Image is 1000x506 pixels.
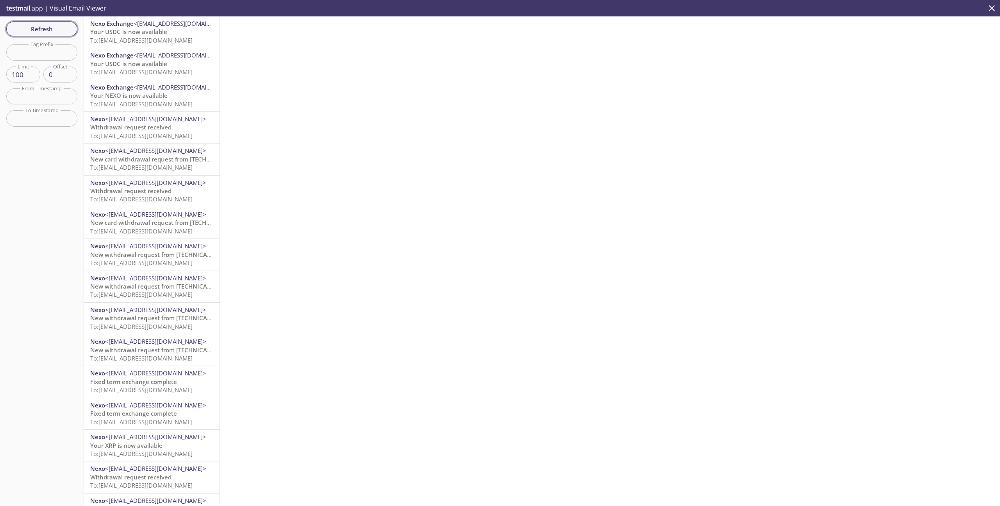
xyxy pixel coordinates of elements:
[90,60,167,68] span: Your USDC is now available
[90,465,105,472] span: Nexo
[105,210,206,218] span: <[EMAIL_ADDRESS][DOMAIN_NAME]>
[90,210,105,218] span: Nexo
[84,48,220,79] div: Nexo Exchange<[EMAIL_ADDRESS][DOMAIN_NAME]>Your USDC is now availableTo:[EMAIL_ADDRESS][DOMAIN_NAME]
[84,461,220,493] div: Nexo<[EMAIL_ADDRESS][DOMAIN_NAME]>Withdrawal request receivedTo:[EMAIL_ADDRESS][DOMAIN_NAME]
[90,51,134,59] span: Nexo Exchange
[105,369,206,377] span: <[EMAIL_ADDRESS][DOMAIN_NAME]>
[105,115,206,123] span: <[EMAIL_ADDRESS][DOMAIN_NAME]>
[90,441,162,449] span: Your XRP is now available
[90,369,105,377] span: Nexo
[84,239,220,270] div: Nexo<[EMAIL_ADDRESS][DOMAIN_NAME]>New withdrawal request from [TECHNICAL_ID] - (CET)To:[EMAIL_ADD...
[105,147,206,154] span: <[EMAIL_ADDRESS][DOMAIN_NAME]>
[90,418,193,426] span: To: [EMAIL_ADDRESS][DOMAIN_NAME]
[90,115,105,123] span: Nexo
[84,16,220,48] div: Nexo Exchange<[EMAIL_ADDRESS][DOMAIN_NAME]>Your USDC is now availableTo:[EMAIL_ADDRESS][DOMAIN_NAME]
[90,409,177,417] span: Fixed term exchange complete
[90,473,171,481] span: Withdrawal request received
[105,497,206,504] span: <[EMAIL_ADDRESS][DOMAIN_NAME]>
[90,450,193,458] span: To: [EMAIL_ADDRESS][DOMAIN_NAME]
[90,179,105,187] span: Nexo
[6,22,77,36] button: Refresh
[90,155,299,163] span: New card withdrawal request from [TECHNICAL_ID] - [DATE] 08:42:14 (CET)
[105,242,206,250] span: <[EMAIL_ADDRESS][DOMAIN_NAME]>
[84,112,220,143] div: Nexo<[EMAIL_ADDRESS][DOMAIN_NAME]>Withdrawal request receivedTo:[EMAIL_ADDRESS][DOMAIN_NAME]
[90,36,193,44] span: To: [EMAIL_ADDRESS][DOMAIN_NAME]
[84,334,220,366] div: Nexo<[EMAIL_ADDRESS][DOMAIN_NAME]>New withdrawal request from [TECHNICAL_ID] - [DATE] 08:34:05 (C...
[90,337,105,345] span: Nexo
[90,314,286,322] span: New withdrawal request from [TECHNICAL_ID] - [DATE] 08:34:32 (CET)
[90,386,193,394] span: To: [EMAIL_ADDRESS][DOMAIN_NAME]
[90,132,193,140] span: To: [EMAIL_ADDRESS][DOMAIN_NAME]
[105,274,206,282] span: <[EMAIL_ADDRESS][DOMAIN_NAME]>
[105,433,206,441] span: <[EMAIL_ADDRESS][DOMAIN_NAME]>
[90,433,105,441] span: Nexo
[90,401,105,409] span: Nexo
[84,80,220,111] div: Nexo Exchange<[EMAIL_ADDRESS][DOMAIN_NAME]>Your NEXO is now availableTo:[EMAIL_ADDRESS][DOMAIN_NAME]
[134,51,235,59] span: <[EMAIL_ADDRESS][DOMAIN_NAME]>
[105,179,206,187] span: <[EMAIL_ADDRESS][DOMAIN_NAME]>
[6,4,30,13] span: testmail
[90,251,240,258] span: New withdrawal request from [TECHNICAL_ID] - (CET)
[90,282,240,290] span: New withdrawal request from [TECHNICAL_ID] - (CET)
[90,187,171,195] span: Withdrawal request received
[90,323,193,330] span: To: [EMAIL_ADDRESS][DOMAIN_NAME]
[90,28,167,36] span: Your USDC is now available
[90,354,193,362] span: To: [EMAIL_ADDRESS][DOMAIN_NAME]
[84,271,220,302] div: Nexo<[EMAIL_ADDRESS][DOMAIN_NAME]>New withdrawal request from [TECHNICAL_ID] - (CET)To:[EMAIL_ADD...
[84,366,220,397] div: Nexo<[EMAIL_ADDRESS][DOMAIN_NAME]>Fixed term exchange completeTo:[EMAIL_ADDRESS][DOMAIN_NAME]
[105,465,206,472] span: <[EMAIL_ADDRESS][DOMAIN_NAME]>
[90,291,193,298] span: To: [EMAIL_ADDRESS][DOMAIN_NAME]
[84,207,220,239] div: Nexo<[EMAIL_ADDRESS][DOMAIN_NAME]>New card withdrawal request from [TECHNICAL_ID] - [DATE] 08:35:...
[84,303,220,334] div: Nexo<[EMAIL_ADDRESS][DOMAIN_NAME]>New withdrawal request from [TECHNICAL_ID] - [DATE] 08:34:32 (C...
[84,144,220,175] div: Nexo<[EMAIL_ADDRESS][DOMAIN_NAME]>New card withdrawal request from [TECHNICAL_ID] - [DATE] 08:42:...
[134,83,235,91] span: <[EMAIL_ADDRESS][DOMAIN_NAME]>
[105,401,206,409] span: <[EMAIL_ADDRESS][DOMAIN_NAME]>
[90,92,168,99] span: Your NEXO is now available
[134,20,235,27] span: <[EMAIL_ADDRESS][DOMAIN_NAME]>
[90,195,193,203] span: To: [EMAIL_ADDRESS][DOMAIN_NAME]
[90,306,105,314] span: Nexo
[90,83,134,91] span: Nexo Exchange
[90,219,299,226] span: New card withdrawal request from [TECHNICAL_ID] - [DATE] 08:35:10 (CET)
[84,398,220,429] div: Nexo<[EMAIL_ADDRESS][DOMAIN_NAME]>Fixed term exchange completeTo:[EMAIL_ADDRESS][DOMAIN_NAME]
[84,176,220,207] div: Nexo<[EMAIL_ADDRESS][DOMAIN_NAME]>Withdrawal request receivedTo:[EMAIL_ADDRESS][DOMAIN_NAME]
[84,430,220,461] div: Nexo<[EMAIL_ADDRESS][DOMAIN_NAME]>Your XRP is now availableTo:[EMAIL_ADDRESS][DOMAIN_NAME]
[90,274,105,282] span: Nexo
[90,20,134,27] span: Nexo Exchange
[12,24,71,34] span: Refresh
[90,378,177,386] span: Fixed term exchange complete
[90,123,171,131] span: Withdrawal request received
[105,337,206,345] span: <[EMAIL_ADDRESS][DOMAIN_NAME]>
[90,259,193,267] span: To: [EMAIL_ADDRESS][DOMAIN_NAME]
[105,306,206,314] span: <[EMAIL_ADDRESS][DOMAIN_NAME]>
[90,481,193,489] span: To: [EMAIL_ADDRESS][DOMAIN_NAME]
[90,147,105,154] span: Nexo
[90,242,105,250] span: Nexo
[90,100,193,108] span: To: [EMAIL_ADDRESS][DOMAIN_NAME]
[90,163,193,171] span: To: [EMAIL_ADDRESS][DOMAIN_NAME]
[90,497,105,504] span: Nexo
[90,346,286,354] span: New withdrawal request from [TECHNICAL_ID] - [DATE] 08:34:05 (CET)
[90,68,193,76] span: To: [EMAIL_ADDRESS][DOMAIN_NAME]
[90,227,193,235] span: To: [EMAIL_ADDRESS][DOMAIN_NAME]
